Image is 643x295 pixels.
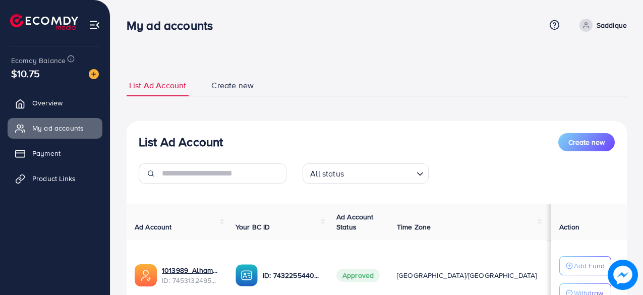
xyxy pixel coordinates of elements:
span: ID: 7453132495568388113 [162,275,219,285]
span: List Ad Account [129,80,186,91]
h3: List Ad Account [139,135,223,149]
span: $10.75 [11,66,40,81]
img: image [609,261,637,289]
a: Saddique [575,19,627,32]
span: Approved [336,269,380,282]
div: <span class='underline'>1013989_Alhamdulillah_1735317642286</span></br>7453132495568388113 [162,265,219,286]
span: Ad Account Status [336,212,374,232]
span: Product Links [32,173,76,184]
a: Payment [8,143,102,163]
span: Payment [32,148,61,158]
span: [GEOGRAPHIC_DATA]/[GEOGRAPHIC_DATA] [397,270,537,280]
a: Overview [8,93,102,113]
span: All status [308,166,346,181]
p: Add Fund [574,260,605,272]
span: Create new [211,80,254,91]
img: ic-ba-acc.ded83a64.svg [236,264,258,286]
span: Ecomdy Balance [11,55,66,66]
a: My ad accounts [8,118,102,138]
div: Search for option [303,163,429,184]
img: menu [89,19,100,31]
a: Product Links [8,168,102,189]
span: Ad Account [135,222,172,232]
p: Saddique [597,19,627,31]
h3: My ad accounts [127,18,221,33]
a: 1013989_Alhamdulillah_1735317642286 [162,265,219,275]
input: Search for option [347,164,413,181]
img: logo [10,14,78,30]
span: Create new [568,137,605,147]
span: My ad accounts [32,123,84,133]
button: Create new [558,133,615,151]
span: Your BC ID [236,222,270,232]
span: Overview [32,98,63,108]
span: Action [559,222,579,232]
img: ic-ads-acc.e4c84228.svg [135,264,157,286]
button: Add Fund [559,256,611,275]
p: ID: 7432255440681041937 [263,269,320,281]
span: Time Zone [397,222,431,232]
img: image [89,69,99,79]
